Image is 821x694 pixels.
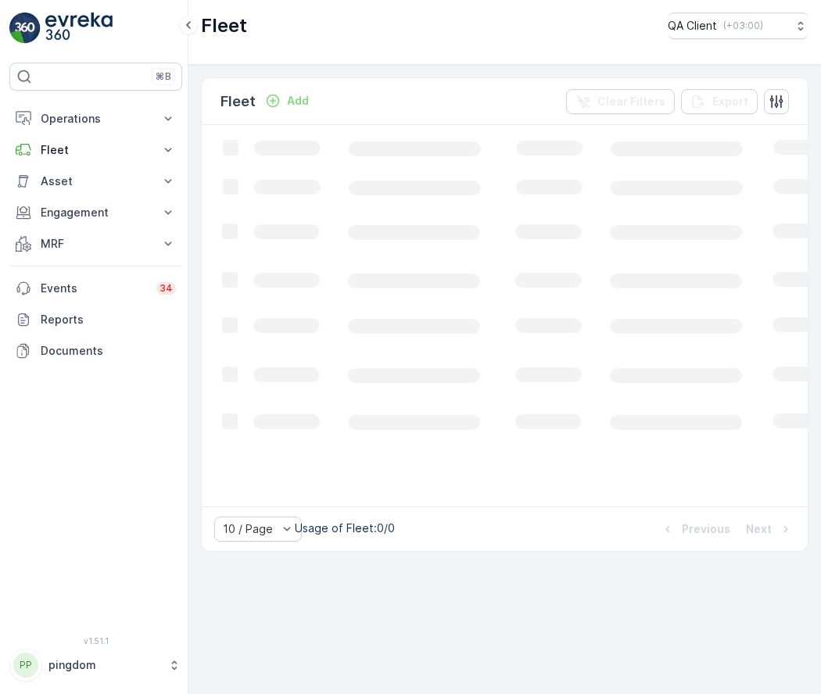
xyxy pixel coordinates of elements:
[41,312,176,327] p: Reports
[41,173,151,189] p: Asset
[566,89,675,114] button: Clear Filters
[682,521,730,537] p: Previous
[259,91,315,110] button: Add
[9,335,182,367] a: Documents
[658,520,732,538] button: Previous
[712,94,748,109] p: Export
[41,205,151,220] p: Engagement
[9,197,182,228] button: Engagement
[9,134,182,166] button: Fleet
[220,91,256,113] p: Fleet
[41,343,176,359] p: Documents
[9,273,182,304] a: Events34
[668,18,717,34] p: QA Client
[45,13,113,44] img: logo_light-DOdMpM7g.png
[668,13,808,39] button: QA Client(+03:00)
[9,636,182,646] span: v 1.51.1
[746,521,772,537] p: Next
[9,228,182,259] button: MRF
[295,520,395,536] p: Usage of Fleet : 0/0
[160,282,173,295] p: 34
[9,649,182,681] button: PPpingdom
[9,103,182,134] button: Operations
[13,653,38,678] div: PP
[9,166,182,197] button: Asset
[41,281,147,296] p: Events
[41,111,151,127] p: Operations
[9,304,182,335] a: Reports
[681,89,758,114] button: Export
[744,520,795,538] button: Next
[287,93,309,109] p: Add
[156,70,171,83] p: ⌘B
[201,13,247,38] p: Fleet
[41,236,151,252] p: MRF
[723,20,763,32] p: ( +03:00 )
[597,94,665,109] p: Clear Filters
[9,13,41,44] img: logo
[41,142,151,158] p: Fleet
[48,657,160,673] p: pingdom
